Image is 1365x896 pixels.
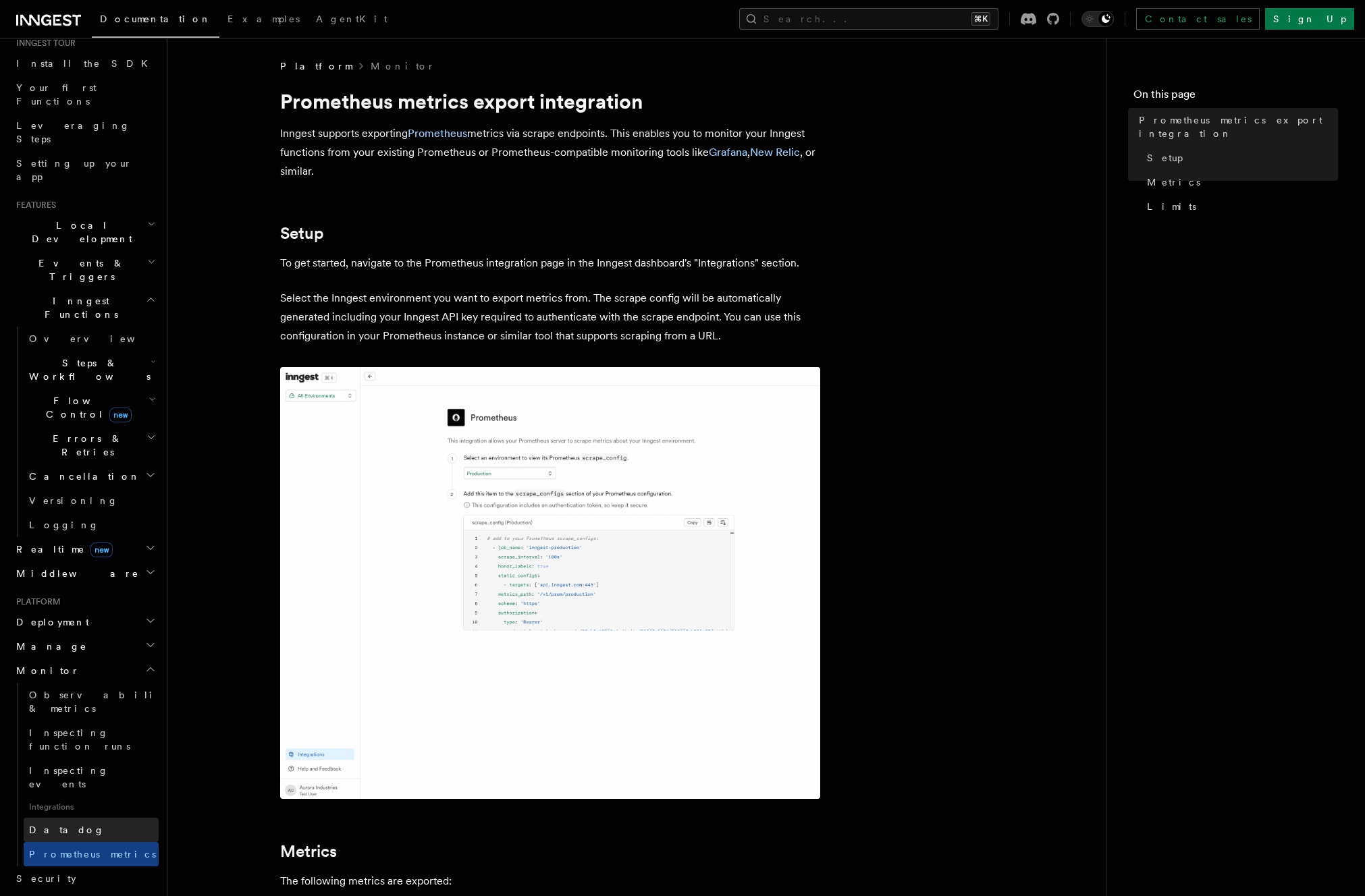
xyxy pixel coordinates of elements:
[228,13,300,24] span: Examples
[29,727,130,752] span: Inspecting function runs
[11,659,159,683] button: Monitor
[11,610,159,634] button: Deployment
[971,12,990,26] kbd: ⌘K
[316,13,387,24] span: AgentKit
[1142,146,1338,170] a: Setup
[24,721,159,758] a: Inspecting function runs
[219,4,308,36] a: Examples
[24,758,159,796] a: Inspecting events
[1133,108,1338,146] a: Prometheus metrics export integration
[16,873,76,884] span: Security
[16,120,130,144] span: Leveraging Steps
[11,634,159,659] button: Manage
[92,4,219,38] a: Documentation
[11,51,159,76] a: Install the SDK
[280,89,820,113] h1: Prometheus metrics export integration
[11,542,113,556] span: Realtime
[29,824,105,835] span: Datadog
[24,464,159,488] button: Cancellation
[11,567,139,580] span: Middleware
[11,38,76,49] span: Inngest tour
[11,683,159,866] div: Monitor
[24,796,159,818] span: Integrations
[100,13,211,24] span: Documentation
[24,513,159,537] a: Logging
[24,842,159,866] a: Prometheus metrics
[1147,151,1183,165] span: Setup
[371,59,435,73] a: Monitor
[11,596,61,607] span: Platform
[280,224,324,243] a: Setup
[29,520,99,530] span: Logging
[280,842,337,861] a: Metrics
[29,495,118,506] span: Versioning
[24,470,140,483] span: Cancellation
[29,690,168,714] span: Observability & metrics
[280,872,820,891] p: The following metrics are exported:
[24,394,149,421] span: Flow Control
[11,294,146,321] span: Inngest Functions
[109,408,132,422] span: new
[11,256,147,283] span: Events & Triggers
[1147,175,1200,189] span: Metrics
[24,351,159,389] button: Steps & Workflows
[408,127,467,140] a: Prometheus
[16,58,156,69] span: Install the SDK
[24,389,159,426] button: Flow Controlnew
[280,289,820,345] p: Select the Inngest environment you want to export metrics from. The scrape config will be automat...
[11,327,159,537] div: Inngest Functions
[1139,113,1338,140] span: Prometheus metrics export integration
[16,158,132,182] span: Setting up your app
[24,488,159,513] a: Versioning
[11,537,159,561] button: Realtimenew
[11,76,159,113] a: Your first Functions
[11,615,89,629] span: Deployment
[739,8,998,30] button: Search...⌘K
[11,561,159,586] button: Middleware
[24,818,159,842] a: Datadog
[11,664,80,677] span: Monitor
[24,327,159,351] a: Overview
[1147,200,1196,213] span: Limits
[11,151,159,189] a: Setting up your app
[24,426,159,464] button: Errors & Retries
[280,367,820,799] img: Prometheus integration page
[280,59,352,73] span: Platform
[11,251,159,289] button: Events & Triggers
[24,432,146,459] span: Errors & Retries
[24,683,159,721] a: Observability & metrics
[29,849,156,860] span: Prometheus metrics
[90,542,113,557] span: new
[11,866,159,891] a: Security
[1142,194,1338,219] a: Limits
[11,219,147,246] span: Local Development
[280,254,820,273] p: To get started, navigate to the Prometheus integration page in the Inngest dashboard's "Integrati...
[1081,11,1114,27] button: Toggle dark mode
[280,124,820,181] p: Inngest supports exporting metrics via scrape endpoints. This enables you to monitor your Inngest...
[1142,170,1338,194] a: Metrics
[11,640,87,653] span: Manage
[709,146,747,159] a: Grafana
[1133,86,1338,108] h4: On this page
[11,213,159,251] button: Local Development
[1265,8,1354,30] a: Sign Up
[16,82,97,107] span: Your first Functions
[11,200,56,211] span: Features
[11,113,159,151] a: Leveraging Steps
[750,146,800,159] a: New Relic
[308,4,396,36] a: AgentKit
[1136,8,1260,30] a: Contact sales
[11,289,159,327] button: Inngest Functions
[29,333,168,344] span: Overview
[29,765,109,789] span: Inspecting events
[24,356,151,383] span: Steps & Workflows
